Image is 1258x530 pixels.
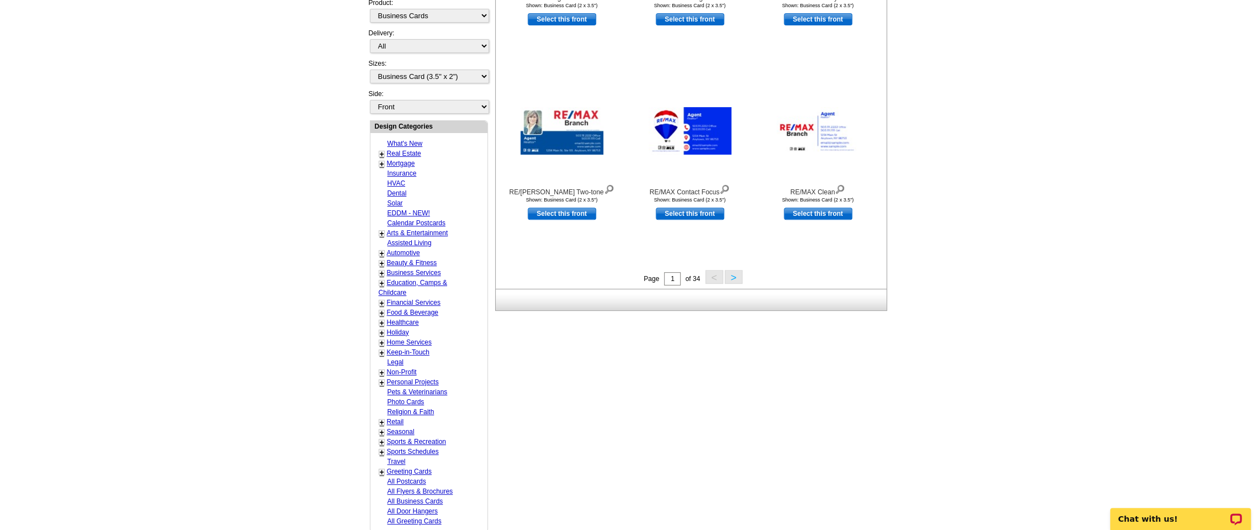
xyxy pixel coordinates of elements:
[528,208,596,220] a: use this design
[705,270,723,284] button: <
[380,378,384,387] a: +
[387,319,419,326] a: Healthcare
[380,418,384,427] a: +
[725,270,742,284] button: >
[369,59,488,89] div: Sizes:
[387,269,441,277] a: Business Services
[380,348,384,357] a: +
[387,249,420,257] a: Automotive
[387,348,429,356] a: Keep-in-Touch
[387,368,417,376] a: Non-Profit
[380,299,384,308] a: +
[380,259,384,268] a: +
[388,478,426,485] a: All Postcards
[380,249,384,258] a: +
[388,219,445,227] a: Calendar Postcards
[380,279,384,288] a: +
[528,13,596,25] a: use this design
[388,239,432,247] a: Assisted Living
[387,150,421,157] a: Real Estate
[369,28,488,59] div: Delivery:
[388,358,404,366] a: Legal
[1103,495,1258,530] iframe: LiveChat chat widget
[784,13,852,25] a: use this design
[649,107,731,155] img: RE/MAX Contact Focus
[387,378,439,386] a: Personal Projects
[629,197,751,203] div: Shown: Business Card (2 x 3.5")
[604,182,614,194] img: view design details
[380,438,384,447] a: +
[380,368,384,377] a: +
[387,468,432,475] a: Greeting Cards
[388,169,417,177] a: Insurance
[388,179,405,187] a: HVAC
[380,269,384,278] a: +
[380,309,384,317] a: +
[757,182,879,197] div: RE/MAX Clean
[380,428,384,437] a: +
[685,275,700,283] span: of 34
[644,275,659,283] span: Page
[656,13,724,25] a: use this design
[388,209,430,217] a: EDDM - NEW!
[370,121,487,131] div: Design Categories
[380,338,384,347] a: +
[387,309,438,316] a: Food & Beverage
[387,259,437,267] a: Beauty & Fitness
[387,299,440,306] a: Financial Services
[387,160,415,167] a: Mortgage
[388,408,434,416] a: Religion & Faith
[629,182,751,197] div: RE/MAX Contact Focus
[379,279,447,296] a: Education, Camps & Childcare
[521,107,603,155] img: RE/MAX Blue Two-tone
[380,448,384,457] a: +
[380,328,384,337] a: +
[387,448,439,455] a: Sports Schedules
[629,3,751,8] div: Shown: Business Card (2 x 3.5")
[380,229,384,238] a: +
[757,3,879,8] div: Shown: Business Card (2 x 3.5")
[388,388,448,396] a: Pets & Veterinarians
[380,319,384,327] a: +
[380,160,384,168] a: +
[501,182,623,197] div: RE/[PERSON_NAME] Two-tone
[388,507,438,515] a: All Door Hangers
[387,229,448,237] a: Arts & Entertainment
[387,328,409,336] a: Holiday
[388,458,406,465] a: Travel
[388,199,403,207] a: Solar
[501,3,623,8] div: Shown: Business Card (2 x 3.5")
[388,517,442,525] a: All Greeting Cards
[656,208,724,220] a: use this design
[835,182,845,194] img: view design details
[719,182,730,194] img: view design details
[369,89,488,115] div: Side:
[388,140,423,147] a: What's New
[387,418,404,426] a: Retail
[784,208,852,220] a: use this design
[387,438,446,446] a: Sports & Recreation
[388,398,424,406] a: Photo Cards
[757,197,879,203] div: Shown: Business Card (2 x 3.5")
[777,107,859,155] img: RE/MAX Clean
[380,468,384,476] a: +
[388,189,407,197] a: Dental
[380,150,384,158] a: +
[387,428,415,436] a: Seasonal
[387,338,432,346] a: Home Services
[501,197,623,203] div: Shown: Business Card (2 x 3.5")
[388,497,443,505] a: All Business Cards
[388,487,453,495] a: All Flyers & Brochures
